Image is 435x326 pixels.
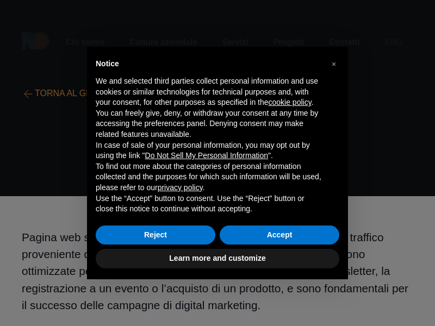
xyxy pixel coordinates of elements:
button: Do Not Sell My Personal Information [145,151,268,161]
a: cookie policy [269,98,312,106]
p: You can freely give, deny, or withdraw your consent at any time by accessing the preferences pane... [96,108,322,140]
p: We and selected third parties collect personal information and use cookies or similar technologie... [96,76,322,108]
p: To find out more about the categories of personal information collected and the purposes for whic... [96,161,322,193]
a: privacy policy [158,183,203,192]
p: In case of sale of your personal information, you may opt out by using the link " ". [96,140,322,161]
button: Reject [96,225,215,245]
button: Accept [220,225,339,245]
h2: Notice [96,60,322,67]
span: × [332,60,336,68]
button: Close this notice [325,55,343,73]
p: Use the “Accept” button to consent. Use the “Reject” button or close this notice to continue with... [96,193,322,215]
button: Learn more and customize [96,249,339,268]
